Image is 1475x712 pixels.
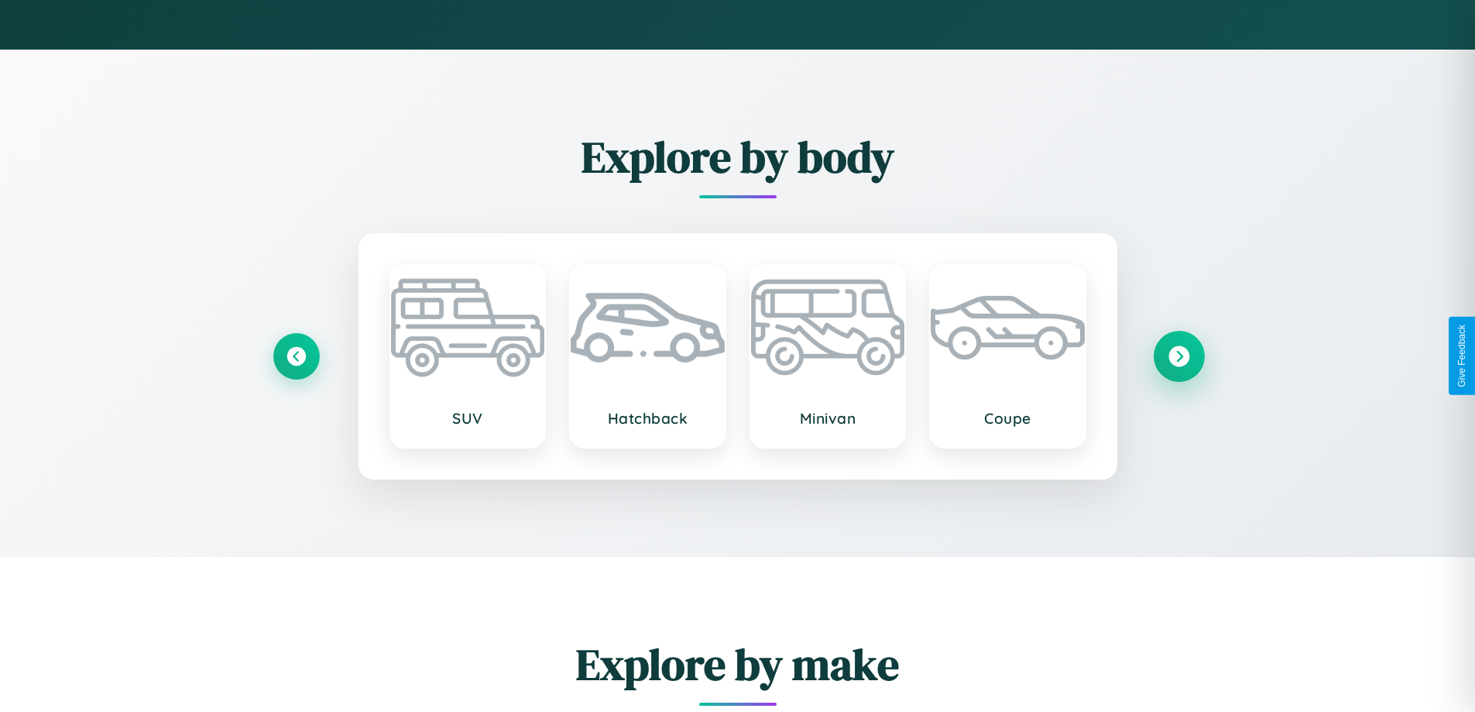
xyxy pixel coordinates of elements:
[767,409,890,428] h3: Minivan
[273,127,1202,187] h2: Explore by body
[946,409,1069,428] h3: Coupe
[406,409,530,428] h3: SUV
[586,409,709,428] h3: Hatchback
[1456,325,1467,387] div: Give Feedback
[273,635,1202,694] h2: Explore by make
